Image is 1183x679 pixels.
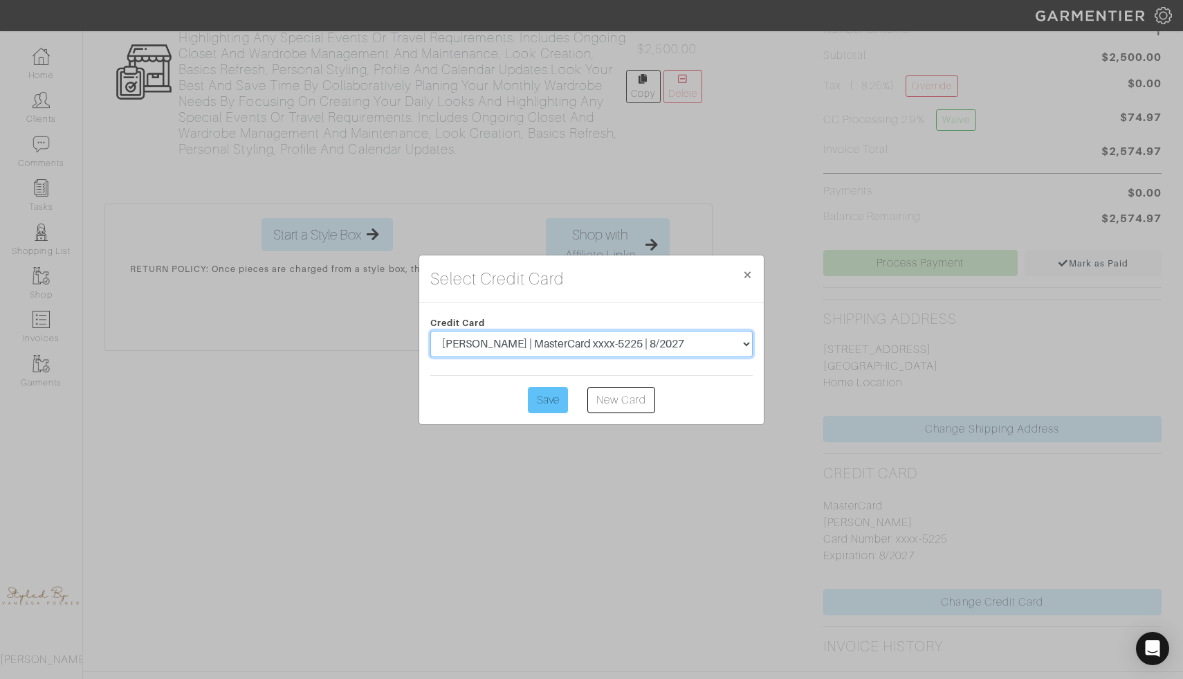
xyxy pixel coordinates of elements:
input: Save [528,387,568,413]
h4: Select Credit Card [430,266,564,291]
div: Open Intercom Messenger [1136,632,1169,665]
span: Credit Card [430,318,486,328]
span: × [742,265,753,284]
a: New Card [587,387,655,413]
